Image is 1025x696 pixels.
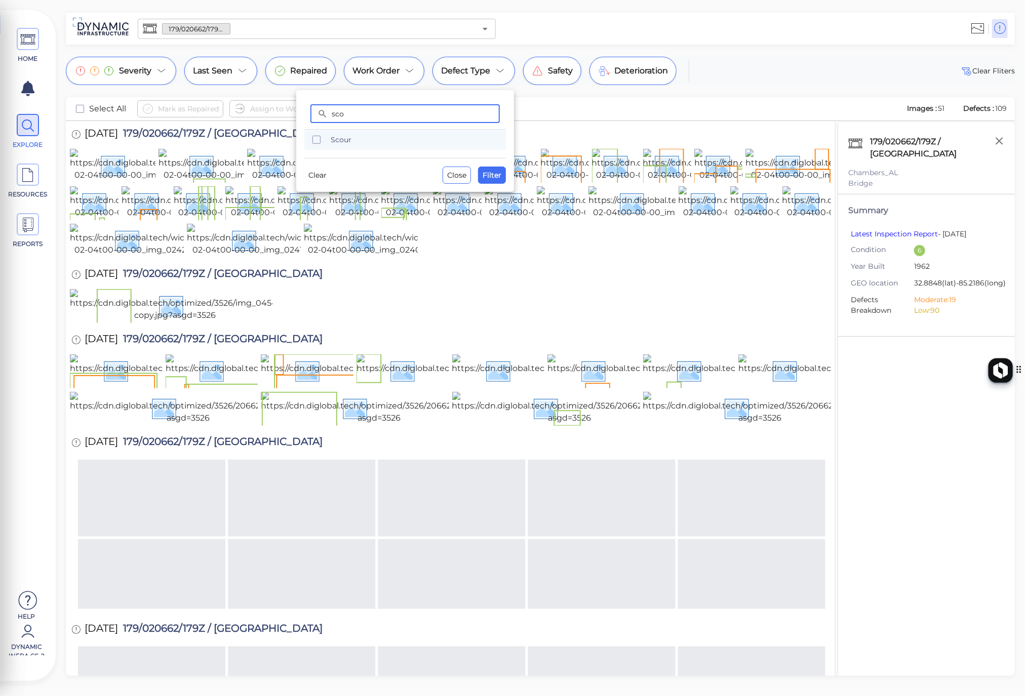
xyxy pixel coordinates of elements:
[304,167,331,183] button: Clear
[483,169,501,181] span: Filter
[478,167,506,184] button: Filter
[332,104,500,123] input: Search options...
[982,650,1017,688] iframe: Chat
[447,169,466,181] span: Close
[304,130,506,150] div: Scour
[308,169,327,181] span: Clear
[443,167,471,184] button: Close
[331,135,500,145] span: Scour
